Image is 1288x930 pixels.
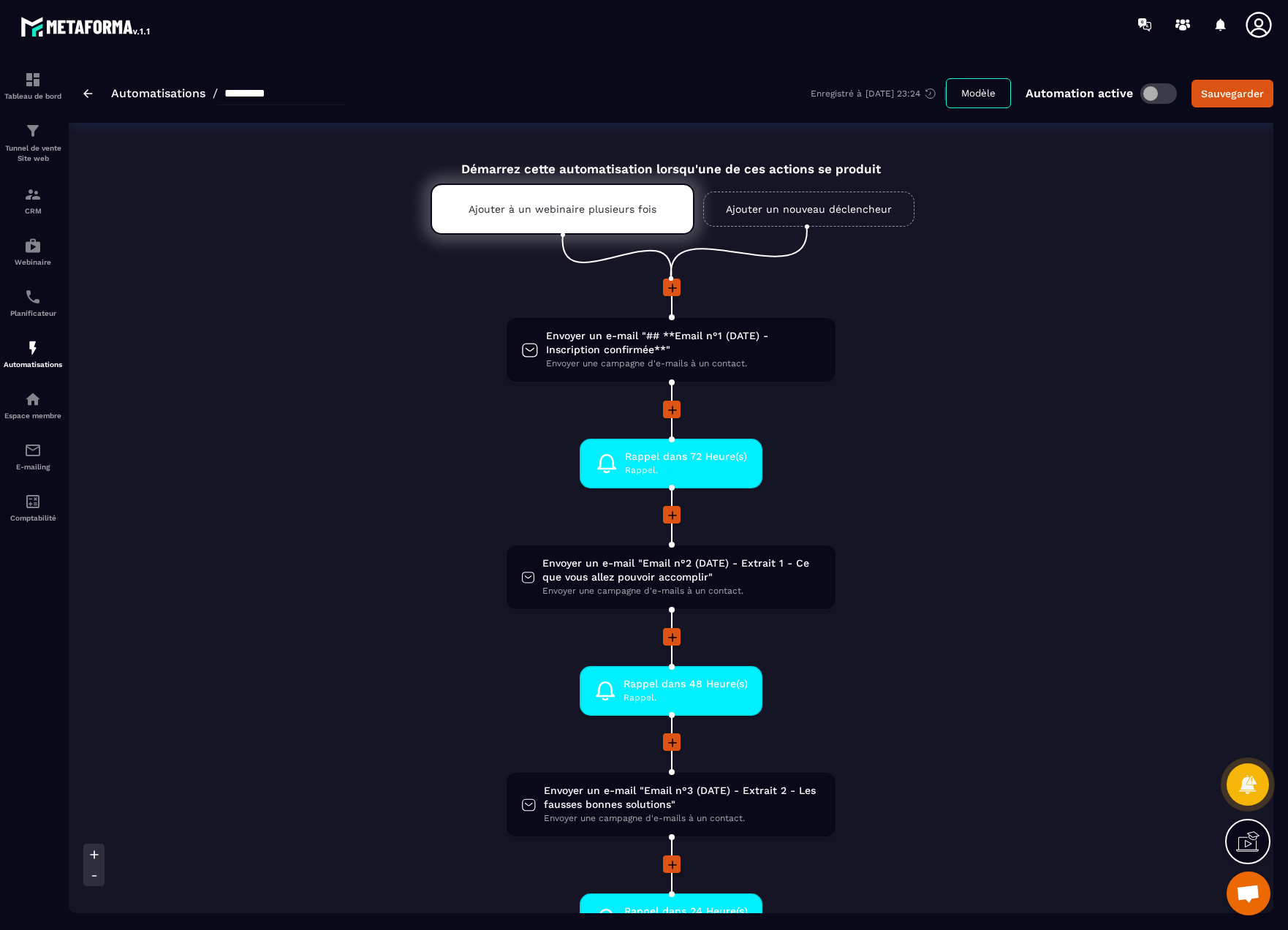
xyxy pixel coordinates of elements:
[4,60,62,111] a: formationformationTableau de bord
[546,357,821,371] span: Envoyer une campagne d'e-mails à un contact.
[24,339,42,357] img: automations
[4,482,62,533] a: accountantaccountantComptabilité
[469,203,656,215] p: Ajouter à un webinaire plusieurs fois
[811,87,946,100] div: Enregistré à
[544,812,821,825] span: Envoyer une campagne d'e-mails à un contact.
[394,145,948,176] div: Démarrez cette automatisation lorsqu'une de ces actions se produit
[542,556,821,584] span: Envoyer un e-mail "Email n°2 (DATE) - Extrait 1 - Ce que vous allez pouvoir accomplir"
[4,309,62,317] p: Planificateur
[4,360,62,368] p: Automatisations
[865,88,920,99] p: [DATE] 23:24
[24,122,42,140] img: formation
[624,691,748,705] span: Rappel.
[24,442,42,459] img: email
[111,86,205,100] a: Automatisations
[24,288,42,306] img: scheduler
[624,904,748,918] span: Rappel dans 24 Heure(s)
[4,412,62,420] p: Espace membre
[4,207,62,215] p: CRM
[4,111,62,175] a: formationformationTunnel de vente Site web
[544,784,821,812] span: Envoyer un e-mail "Email n°3 (DATE) - Extrait 2 - Les fausses bonnes solutions"
[625,450,747,464] span: Rappel dans 72 Heure(s)
[24,390,42,408] img: automations
[1026,86,1133,100] p: Automation active
[83,89,93,98] img: arrow
[4,143,62,164] p: Tunnel de vente Site web
[24,71,42,88] img: formation
[24,237,42,254] img: automations
[24,493,42,510] img: accountant
[24,186,42,203] img: formation
[213,86,218,100] span: /
[4,514,62,522] p: Comptabilité
[1192,80,1273,107] button: Sauvegarder
[4,92,62,100] p: Tableau de bord
[4,226,62,277] a: automationsautomationsWebinaire
[4,463,62,471] p: E-mailing
[542,584,821,598] span: Envoyer une campagne d'e-mails à un contact.
[4,175,62,226] a: formationformationCRM
[546,329,821,357] span: Envoyer un e-mail "## **Email n°1 (DATE) - Inscription confirmée**"
[946,78,1011,108] button: Modèle
[703,192,914,227] a: Ajouter un nouveau déclencheur
[4,258,62,266] p: Webinaire
[625,464,747,477] span: Rappel.
[624,677,748,691] span: Rappel dans 48 Heure(s)
[20,13,152,39] img: logo
[4,328,62,379] a: automationsautomationsAutomatisations
[4,277,62,328] a: schedulerschedulerPlanificateur
[1201,86,1264,101] div: Sauvegarder
[4,379,62,431] a: automationsautomationsEspace membre
[1227,872,1270,915] a: Mở cuộc trò chuyện
[4,431,62,482] a: emailemailE-mailing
